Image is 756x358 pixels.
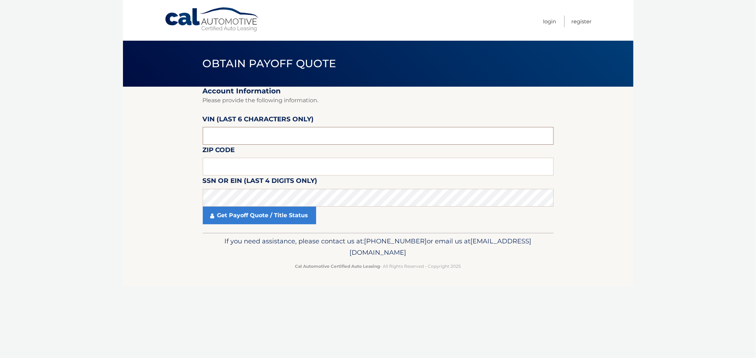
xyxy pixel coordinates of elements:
a: Cal Automotive [164,7,260,32]
label: Zip Code [203,145,235,158]
p: Please provide the following information. [203,96,554,105]
label: SSN or EIN (last 4 digits only) [203,175,318,189]
a: Register [572,16,592,27]
a: Get Payoff Quote / Title Status [203,207,316,224]
a: Login [543,16,556,27]
strong: Cal Automotive Certified Auto Leasing [295,264,380,269]
p: If you need assistance, please contact us at: or email us at [207,236,549,258]
label: VIN (last 6 characters only) [203,114,314,127]
h2: Account Information [203,87,554,96]
p: - All Rights Reserved - Copyright 2025 [207,262,549,270]
span: [PHONE_NUMBER] [364,237,427,245]
span: Obtain Payoff Quote [203,57,336,70]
